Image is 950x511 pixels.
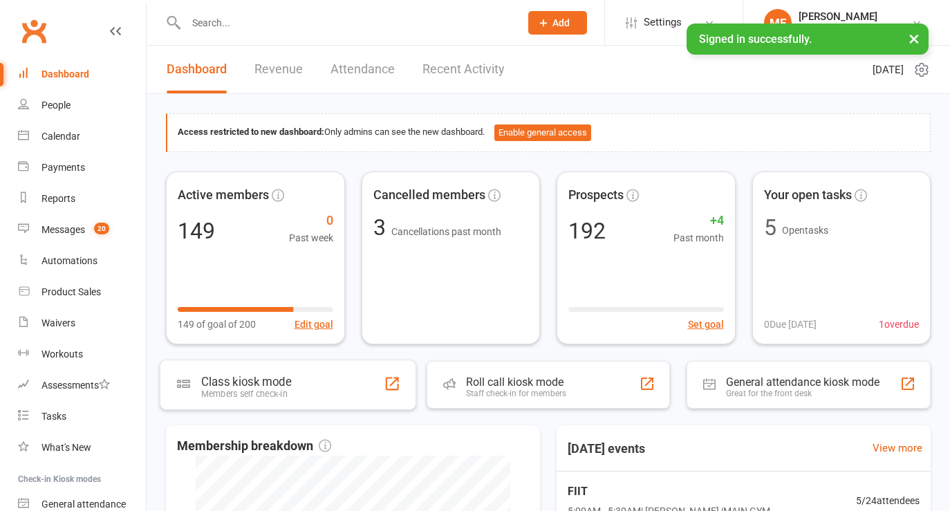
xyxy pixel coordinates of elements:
div: Great for the front desk [726,389,879,398]
div: Messages [41,224,85,235]
a: Recent Activity [422,46,505,93]
span: Your open tasks [764,185,852,205]
div: [PERSON_NAME] [799,10,877,23]
span: FIIT [568,483,770,501]
a: Assessments [18,370,146,401]
span: [DATE] [873,62,904,78]
a: Dashboard [167,46,227,93]
span: 5 / 24 attendees [856,493,920,508]
div: 5 [764,216,776,239]
a: Workouts [18,339,146,370]
span: Cancellations past month [391,226,501,237]
div: People [41,100,71,111]
button: Set goal [688,317,724,332]
span: Add [552,17,570,28]
a: Reports [18,183,146,214]
span: Past month [673,230,724,245]
a: Dashboard [18,59,146,90]
span: Past week [289,230,333,245]
a: Calendar [18,121,146,152]
a: Automations [18,245,146,277]
button: Edit goal [295,317,333,332]
div: Calendar [41,131,80,142]
a: View more [873,440,922,456]
a: Product Sales [18,277,146,308]
div: MFIIT [799,23,877,35]
span: Signed in successfully. [699,32,812,46]
div: Payments [41,162,85,173]
span: 3 [373,214,391,241]
a: Payments [18,152,146,183]
div: Assessments [41,380,110,391]
div: General attendance kiosk mode [726,375,879,389]
div: Automations [41,255,97,266]
button: Enable general access [494,124,591,141]
div: Reports [41,193,75,204]
div: Class kiosk mode [201,375,291,389]
div: MF [764,9,792,37]
a: Messages 20 [18,214,146,245]
div: General attendance [41,499,126,510]
div: 192 [568,220,606,242]
a: Waivers [18,308,146,339]
span: Prospects [568,185,624,205]
a: Clubworx [17,14,51,48]
span: 0 [289,211,333,231]
span: Active members [178,185,269,205]
a: Attendance [330,46,395,93]
div: Dashboard [41,68,89,80]
span: Cancelled members [373,185,485,205]
div: 149 [178,220,215,242]
button: Add [528,11,587,35]
div: Members self check-in [201,389,291,399]
span: Open tasks [782,225,828,236]
div: What's New [41,442,91,453]
div: Product Sales [41,286,101,297]
div: Waivers [41,317,75,328]
span: Membership breakdown [177,436,331,456]
span: 1 overdue [879,317,919,332]
div: Staff check-in for members [466,389,566,398]
span: +4 [673,211,724,231]
div: Roll call kiosk mode [466,375,566,389]
div: Tasks [41,411,66,422]
a: What's New [18,432,146,463]
a: Revenue [254,46,303,93]
div: Workouts [41,349,83,360]
span: 0 Due [DATE] [764,317,817,332]
div: Only admins can see the new dashboard. [178,124,920,141]
strong: Access restricted to new dashboard: [178,127,324,137]
span: Settings [644,7,682,38]
span: 20 [94,223,109,234]
h3: [DATE] events [557,436,656,461]
a: People [18,90,146,121]
a: Tasks [18,401,146,432]
span: 149 of goal of 200 [178,317,256,332]
input: Search... [182,13,510,32]
button: × [902,24,926,53]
